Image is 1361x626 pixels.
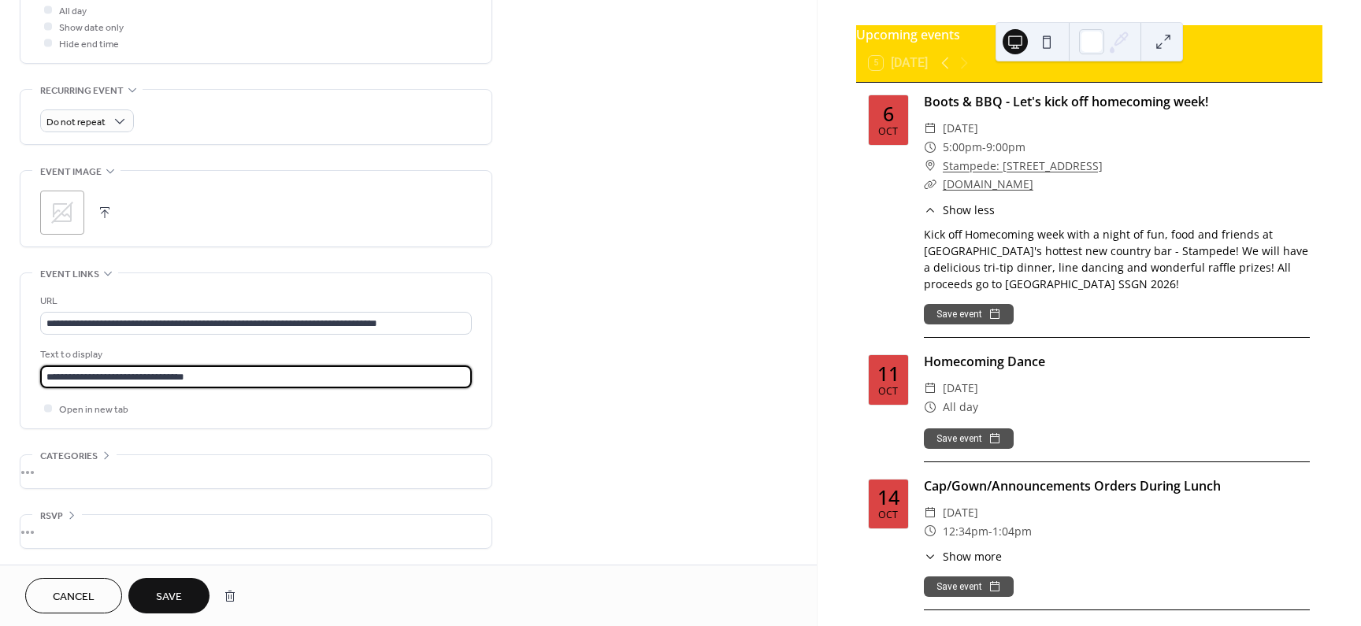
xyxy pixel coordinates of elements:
[986,138,1025,157] span: 9:00pm
[943,548,1002,565] span: Show more
[982,138,986,157] span: -
[924,352,1310,371] div: Homecoming Dance
[943,138,982,157] span: 5:00pm
[46,113,106,131] span: Do not repeat
[40,191,84,235] div: ;
[40,293,469,309] div: URL
[924,175,936,194] div: ​
[924,503,936,522] div: ​
[877,487,899,507] div: 14
[943,503,978,522] span: [DATE]
[53,589,95,606] span: Cancel
[25,578,122,613] button: Cancel
[59,36,119,53] span: Hide end time
[924,304,1014,324] button: Save event
[943,202,995,218] span: Show less
[59,20,124,36] span: Show date only
[924,138,936,157] div: ​
[924,476,1310,495] div: Cap/Gown/Announcements Orders During Lunch
[924,93,1208,110] a: Boots & BBQ - Let's kick off homecoming week!
[924,522,936,541] div: ​
[878,387,898,397] div: Oct
[40,266,99,283] span: Event links
[20,515,491,548] div: •••
[924,119,936,138] div: ​
[59,3,87,20] span: All day
[924,398,936,417] div: ​
[924,576,1014,597] button: Save event
[40,346,469,363] div: Text to display
[943,398,978,417] span: All day
[924,548,936,565] div: ​
[924,379,936,398] div: ​
[943,157,1103,176] a: Stampede: [STREET_ADDRESS]
[40,83,124,99] span: Recurring event
[924,548,1002,565] button: ​Show more
[156,589,182,606] span: Save
[883,104,894,124] div: 6
[943,176,1033,191] a: [DOMAIN_NAME]
[20,455,491,488] div: •••
[924,202,995,218] button: ​Show less
[992,522,1032,541] span: 1:04pm
[128,578,210,613] button: Save
[924,157,936,176] div: ​
[40,164,102,180] span: Event image
[924,226,1310,292] div: Kick off Homecoming week with a night of fun, food and friends at [GEOGRAPHIC_DATA]'s hottest new...
[988,522,992,541] span: -
[856,25,1322,44] div: Upcoming events
[943,522,988,541] span: 12:34pm
[924,428,1014,449] button: Save event
[59,402,128,418] span: Open in new tab
[943,119,978,138] span: [DATE]
[878,510,898,520] div: Oct
[924,202,936,218] div: ​
[943,379,978,398] span: [DATE]
[878,127,898,137] div: Oct
[40,508,63,524] span: RSVP
[877,364,899,383] div: 11
[40,448,98,465] span: Categories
